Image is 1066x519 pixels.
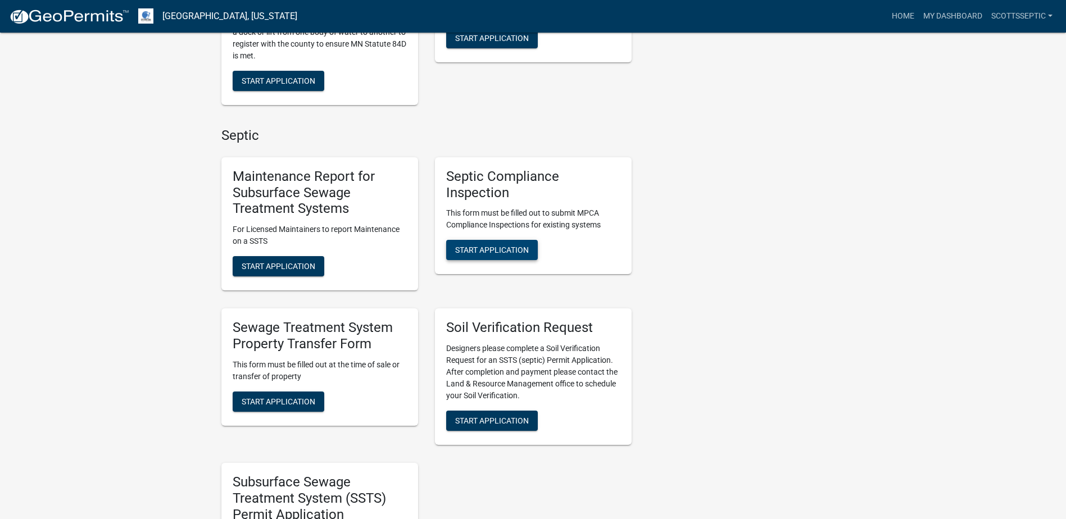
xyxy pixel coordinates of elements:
span: Start Application [455,416,529,425]
h5: Maintenance Report for Subsurface Sewage Treatment Systems [233,169,407,217]
a: Home [887,6,919,27]
button: Start Application [233,71,324,91]
p: For Licensed Maintainers to report Maintenance on a SSTS [233,224,407,247]
span: Start Application [242,262,315,271]
span: Start Application [455,245,529,254]
p: Designers please complete a Soil Verification Request for an SSTS (septic) Permit Application. Af... [446,343,620,402]
a: My Dashboard [919,6,987,27]
p: This form must be filled out at the time of sale or transfer of property [233,359,407,383]
h5: Septic Compliance Inspection [446,169,620,201]
button: Start Application [446,411,538,431]
button: Start Application [446,28,538,48]
span: Start Application [242,76,315,85]
button: Start Application [446,240,538,260]
a: scottsseptic [987,6,1057,27]
span: Start Application [242,397,315,406]
p: This form must be filled out to submit MPCA Compliance Inspections for existing systems [446,207,620,231]
img: Otter Tail County, Minnesota [138,8,153,24]
h5: Sewage Treatment System Property Transfer Form [233,320,407,352]
h4: Septic [221,128,632,144]
a: [GEOGRAPHIC_DATA], [US_STATE] [162,7,297,26]
span: Start Application [455,33,529,42]
button: Start Application [233,256,324,276]
h5: Soil Verification Request [446,320,620,336]
button: Start Application [233,391,324,412]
